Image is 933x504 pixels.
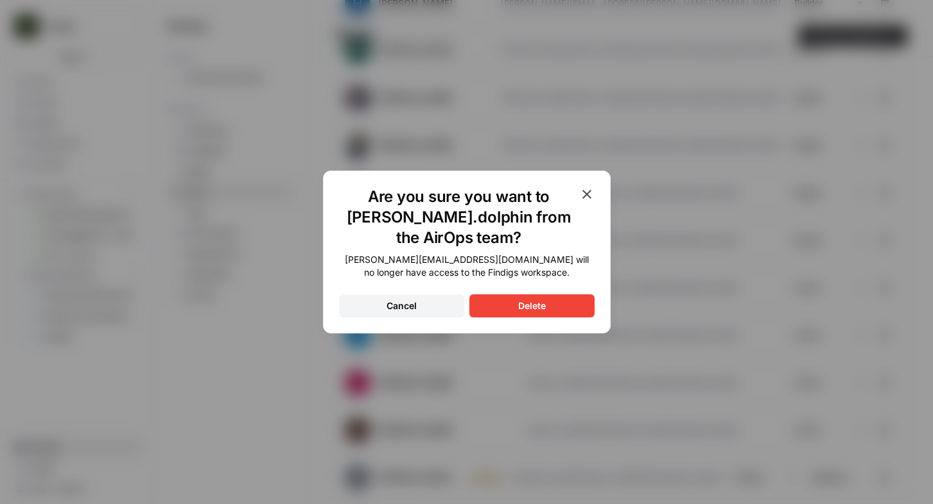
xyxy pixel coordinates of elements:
div: Delete [518,299,546,312]
div: Cancel [387,299,417,312]
h1: Are you sure you want to [PERSON_NAME].dolphin from the AirOps team? [339,187,579,248]
button: Delete [469,294,595,317]
button: Cancel [339,294,464,317]
div: [PERSON_NAME][EMAIL_ADDRESS][DOMAIN_NAME] will no longer have access to the Findigs workspace. [339,253,595,279]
